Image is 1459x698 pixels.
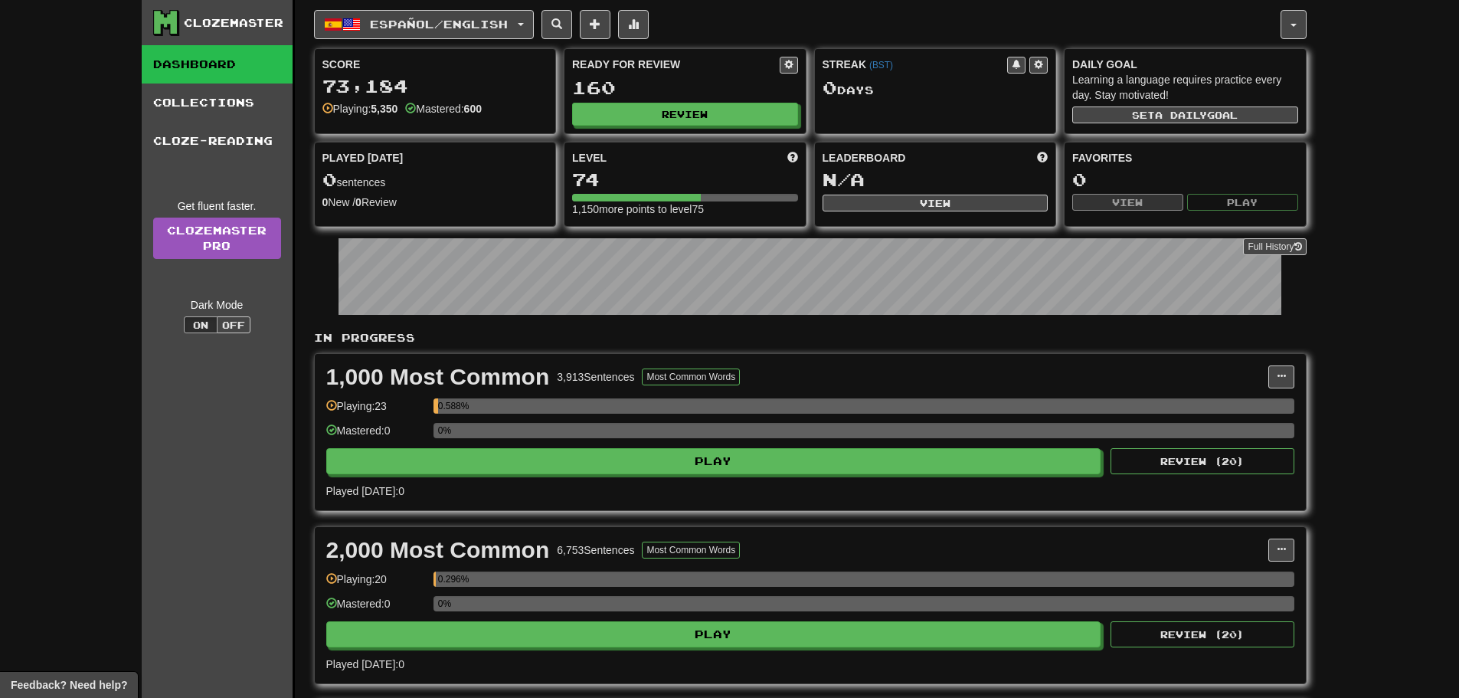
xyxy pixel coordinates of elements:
div: Get fluent faster. [153,198,281,214]
div: Score [322,57,548,72]
button: Play [326,448,1101,474]
button: Off [217,316,250,333]
div: Playing: 20 [326,572,426,597]
a: Cloze-Reading [142,122,293,160]
button: View [823,195,1048,211]
a: (BST) [869,60,893,70]
span: Level [572,150,607,165]
button: Play [326,621,1101,647]
span: Played [DATE]: 0 [326,485,404,497]
div: Day s [823,78,1048,98]
div: 160 [572,78,798,97]
span: a daily [1155,110,1207,120]
button: View [1072,194,1183,211]
span: Leaderboard [823,150,906,165]
a: ClozemasterPro [153,218,281,259]
div: 0 [1072,170,1298,189]
div: 74 [572,170,798,189]
div: sentences [322,170,548,190]
button: Add sentence to collection [580,10,610,39]
div: Daily Goal [1072,57,1298,72]
button: Full History [1243,238,1306,255]
span: Played [DATE]: 0 [326,658,404,670]
div: Mastered: [405,101,482,116]
div: Learning a language requires practice every day. Stay motivated! [1072,72,1298,103]
div: Mastered: 0 [326,423,426,448]
span: Open feedback widget [11,677,127,693]
button: Review [572,103,798,126]
div: 6,753 Sentences [557,542,634,558]
button: Play [1187,194,1298,211]
a: Collections [142,84,293,122]
button: Review (20) [1111,448,1294,474]
div: 1,150 more points to level 75 [572,202,798,217]
div: Playing: [322,101,398,116]
button: Most Common Words [642,542,740,559]
span: 0 [322,169,337,190]
div: 3,913 Sentences [557,369,634,385]
strong: 0 [355,196,361,208]
button: Español/English [314,10,534,39]
strong: 0 [322,196,329,208]
div: 73,184 [322,77,548,96]
button: More stats [618,10,649,39]
button: Review (20) [1111,621,1294,647]
span: Played [DATE] [322,150,404,165]
span: Español / English [370,18,508,31]
div: 2,000 Most Common [326,539,550,562]
div: Playing: 23 [326,398,426,424]
p: In Progress [314,330,1307,346]
span: This week in points, UTC [1037,150,1048,165]
span: N/A [823,169,865,190]
a: Dashboard [142,45,293,84]
div: Dark Mode [153,297,281,313]
div: New / Review [322,195,548,210]
strong: 5,350 [371,103,397,115]
span: 0 [823,77,837,98]
div: Streak [823,57,1008,72]
button: Search sentences [541,10,572,39]
button: On [184,316,218,333]
div: Ready for Review [572,57,780,72]
div: Clozemaster [184,15,283,31]
strong: 600 [464,103,482,115]
div: 1,000 Most Common [326,365,550,388]
div: Favorites [1072,150,1298,165]
button: Most Common Words [642,369,740,385]
span: Score more points to level up [787,150,798,165]
button: Seta dailygoal [1072,107,1298,123]
div: Mastered: 0 [326,596,426,621]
